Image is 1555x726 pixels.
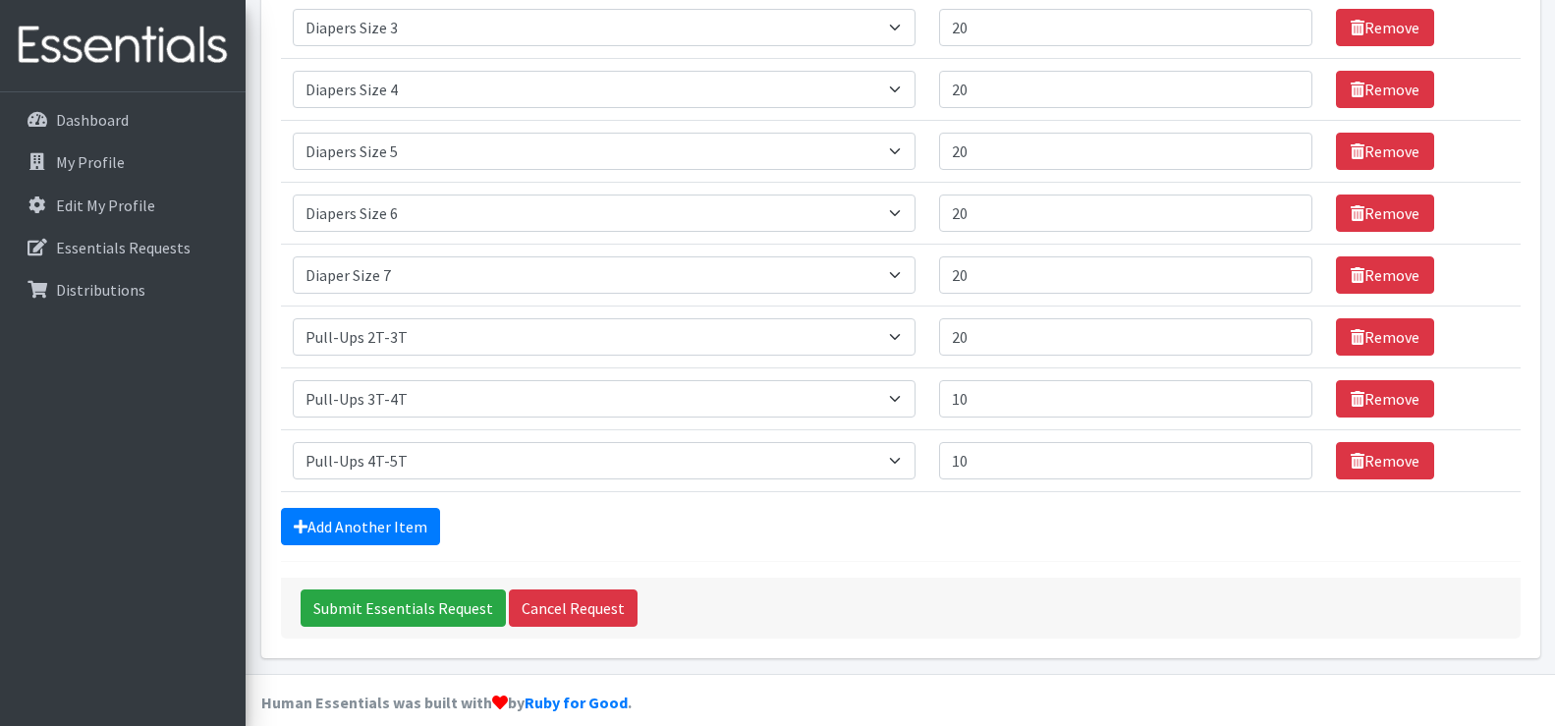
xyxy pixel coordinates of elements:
[509,589,638,627] a: Cancel Request
[8,228,238,267] a: Essentials Requests
[1336,442,1434,479] a: Remove
[8,142,238,182] a: My Profile
[56,110,129,130] p: Dashboard
[56,152,125,172] p: My Profile
[8,100,238,140] a: Dashboard
[1336,133,1434,170] a: Remove
[8,13,238,79] img: HumanEssentials
[281,508,440,545] a: Add Another Item
[56,195,155,215] p: Edit My Profile
[301,589,506,627] input: Submit Essentials Request
[8,186,238,225] a: Edit My Profile
[56,280,145,300] p: Distributions
[1336,9,1434,46] a: Remove
[1336,318,1434,356] a: Remove
[261,693,632,712] strong: Human Essentials was built with by .
[1336,380,1434,418] a: Remove
[56,238,191,257] p: Essentials Requests
[1336,195,1434,232] a: Remove
[8,270,238,309] a: Distributions
[525,693,628,712] a: Ruby for Good
[1336,71,1434,108] a: Remove
[1336,256,1434,294] a: Remove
